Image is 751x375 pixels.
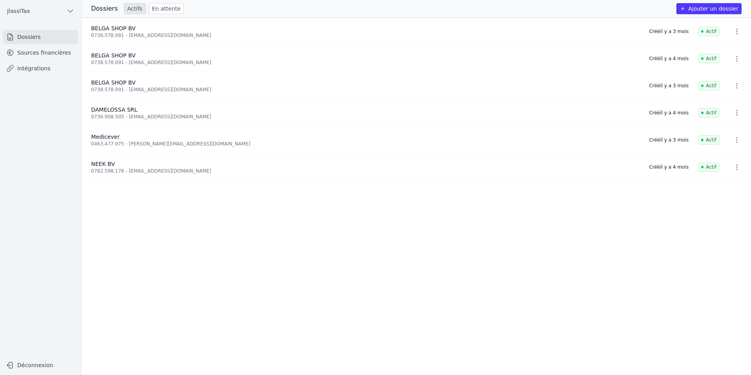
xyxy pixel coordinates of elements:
[91,107,137,113] span: DAMELOSSA SRL
[698,162,720,172] span: Actif
[649,83,689,89] div: Créé il y a 3 mois
[676,3,742,14] button: Ajouter un dossier
[91,25,136,31] span: BELGA SHOP BV
[91,168,640,174] div: 0782.598.176 - [EMAIL_ADDRESS][DOMAIN_NAME]
[91,52,136,59] span: BELGA SHOP BV
[91,114,640,120] div: 0736.908.505 - [EMAIL_ADDRESS][DOMAIN_NAME]
[149,3,184,14] a: En attente
[91,141,640,147] div: 0463.477.975 - [PERSON_NAME][EMAIL_ADDRESS][DOMAIN_NAME]
[91,32,640,39] div: 0738.578.091 - [EMAIL_ADDRESS][DOMAIN_NAME]
[649,164,689,170] div: Créé il y a 4 mois
[649,55,689,62] div: Créé il y a 4 mois
[91,4,118,13] h3: Dossiers
[91,59,640,66] div: 0738.578.091 - [EMAIL_ADDRESS][DOMAIN_NAME]
[91,86,640,93] div: 0738.578.091 - [EMAIL_ADDRESS][DOMAIN_NAME]
[91,161,115,167] span: NEEK BV
[124,3,146,14] a: Actifs
[649,110,689,116] div: Créé il y a 4 mois
[3,61,78,75] a: Intégrations
[698,135,720,145] span: Actif
[3,30,78,44] a: Dossiers
[698,27,720,36] span: Actif
[698,54,720,63] span: Actif
[698,81,720,90] span: Actif
[649,28,689,35] div: Créé il y a 3 mois
[3,5,78,17] button: JlassiTax
[3,46,78,60] a: Sources financières
[698,108,720,118] span: Actif
[3,359,78,371] button: Déconnexion
[7,7,30,15] span: JlassiTax
[91,134,119,140] span: Medicever
[91,79,136,86] span: BELGA SHOP BV
[649,137,689,143] div: Créé il y a 3 mois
